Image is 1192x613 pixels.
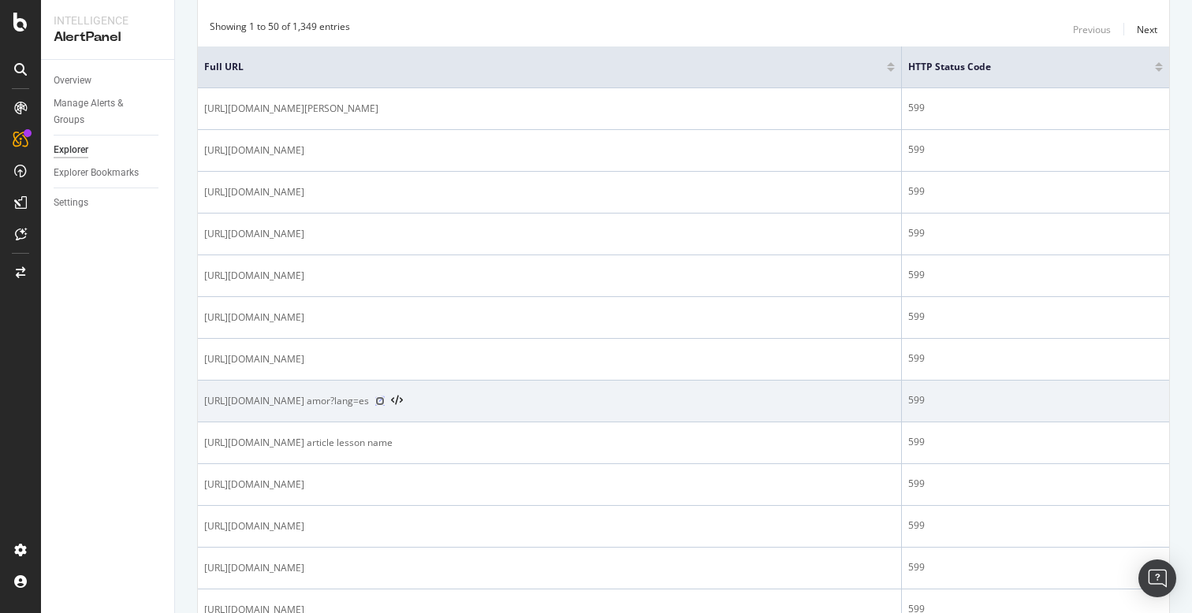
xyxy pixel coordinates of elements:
a: Explorer Bookmarks [54,165,163,181]
span: [URL][DOMAIN_NAME] [204,143,304,158]
span: [URL][DOMAIN_NAME] [204,268,304,284]
div: 599 [908,351,1163,366]
span: [URL][DOMAIN_NAME] [204,518,304,534]
span: [URL][DOMAIN_NAME] [204,351,304,367]
div: 599 [908,477,1163,491]
span: HTTP Status Code [908,60,1131,74]
span: Full URL [204,60,863,74]
button: Previous [1073,20,1111,39]
div: Showing 1 to 50 of 1,349 entries [210,20,350,39]
div: 599 [908,184,1163,199]
span: [URL][DOMAIN_NAME] [204,226,304,242]
a: Visit Online Page [375,396,385,406]
div: Next [1137,23,1157,36]
div: 599 [908,435,1163,449]
div: 599 [908,518,1163,533]
a: Overview [54,72,163,89]
span: [URL][DOMAIN_NAME] [204,560,304,576]
div: Manage Alerts & Groups [54,95,148,128]
a: Settings [54,195,163,211]
div: Previous [1073,23,1111,36]
div: Intelligence [54,13,162,28]
div: Overview [54,72,91,89]
div: 599 [908,393,1163,407]
div: AlertPanel [54,28,162,46]
span: [URL][DOMAIN_NAME] amor?lang=es [204,393,369,409]
div: 599 [908,101,1163,115]
a: Explorer [54,142,163,158]
div: Explorer Bookmarks [54,165,139,181]
button: View HTML Source [391,396,403,407]
a: Manage Alerts & Groups [54,95,163,128]
div: 599 [908,143,1163,157]
span: [URL][DOMAIN_NAME] article lesson name [204,435,393,451]
button: Next [1137,20,1157,39]
div: Explorer [54,142,88,158]
div: 599 [908,560,1163,574]
div: Settings [54,195,88,211]
div: Open Intercom Messenger [1138,559,1176,597]
span: [URL][DOMAIN_NAME] [204,310,304,325]
span: [URL][DOMAIN_NAME] [204,477,304,492]
div: 599 [908,268,1163,282]
span: [URL][DOMAIN_NAME][PERSON_NAME] [204,101,378,117]
span: [URL][DOMAIN_NAME] [204,184,304,200]
div: 599 [908,226,1163,240]
div: 599 [908,310,1163,324]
